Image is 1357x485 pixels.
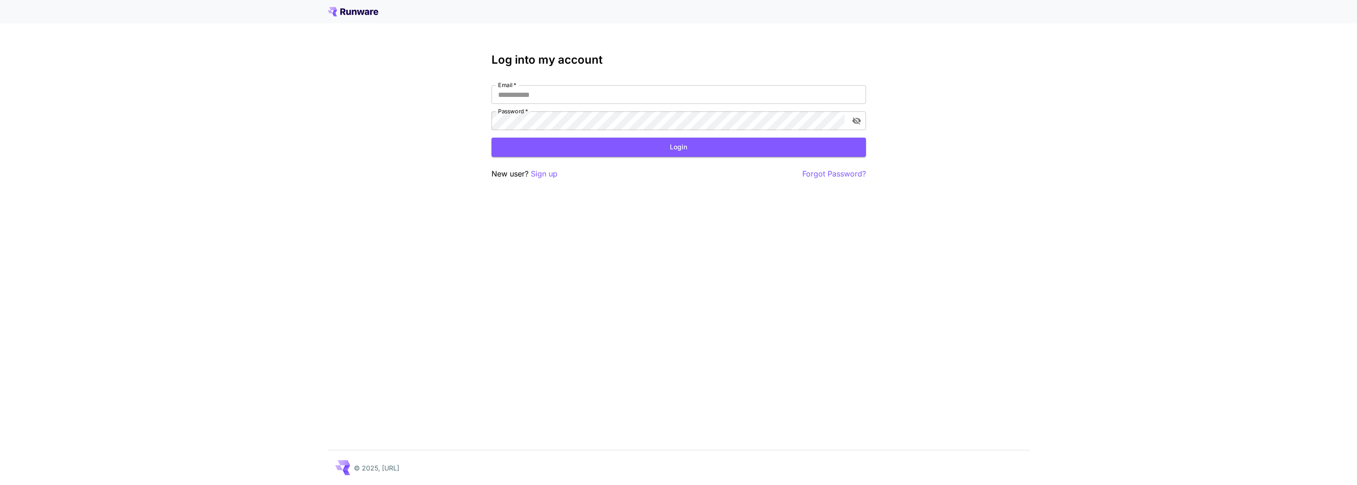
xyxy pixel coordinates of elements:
[848,112,865,129] button: toggle password visibility
[531,168,557,180] button: Sign up
[491,168,557,180] p: New user?
[491,138,866,157] button: Login
[354,463,399,473] p: © 2025, [URL]
[498,81,516,89] label: Email
[802,168,866,180] button: Forgot Password?
[491,53,866,66] h3: Log into my account
[498,107,528,115] label: Password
